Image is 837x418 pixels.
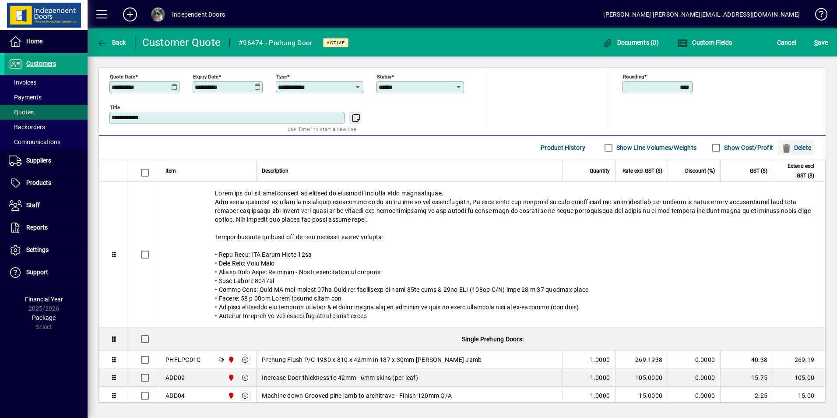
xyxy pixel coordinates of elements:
[622,166,662,176] span: Rate excl GST ($)
[377,73,391,79] mat-label: Status
[4,120,88,135] a: Backorders
[781,141,811,155] span: Delete
[116,7,144,22] button: Add
[225,373,236,383] span: Christchurch
[26,38,42,45] span: Home
[9,94,42,101] span: Payments
[722,143,773,152] label: Show Cost/Profit
[590,391,610,400] span: 1.0000
[541,141,585,155] span: Product History
[775,35,798,50] button: Cancel
[668,351,720,369] td: 0.0000
[97,39,126,46] span: Back
[621,373,662,382] div: 105.0000
[327,40,345,46] span: Active
[25,296,63,303] span: Financial Year
[32,314,56,321] span: Package
[26,157,51,164] span: Suppliers
[239,36,312,50] div: #96474 - Prehung Door
[668,387,720,405] td: 0.0000
[812,35,830,50] button: Save
[720,369,773,387] td: 15.75
[590,373,610,382] span: 1.0000
[88,35,136,50] app-page-header-button: Back
[4,239,88,261] a: Settings
[623,73,644,79] mat-label: Rounding
[4,217,88,239] a: Reports
[4,105,88,120] a: Quotes
[4,172,88,194] a: Products
[777,35,796,50] span: Cancel
[9,79,36,86] span: Invoices
[160,328,825,351] div: Single Prehung Doors:
[262,391,452,400] span: Machine down Grooved pine jamb to architrave - Finish 120mm O/A
[4,262,88,283] a: Support
[602,39,659,46] span: Documents (0)
[225,355,236,365] span: Christchurch
[778,161,814,181] span: Extend excl GST ($)
[225,391,236,400] span: Christchurch
[165,166,176,176] span: Item
[262,355,482,364] span: Prehung Flush P/C 1980 x 810 x 42mm in 187 x 30mm [PERSON_NAME] Jamb
[26,179,51,186] span: Products
[773,351,825,369] td: 269.19
[26,202,40,209] span: Staff
[777,140,819,156] app-page-header-button: Delete selection
[26,224,48,231] span: Reports
[814,35,828,50] span: ave
[615,143,696,152] label: Show Line Volumes/Weights
[262,166,288,176] span: Description
[773,369,825,387] td: 105.00
[9,138,60,145] span: Communications
[9,109,34,116] span: Quotes
[685,166,715,176] span: Discount (%)
[4,31,88,53] a: Home
[110,73,135,79] mat-label: Quote date
[773,387,825,405] td: 15.00
[814,39,818,46] span: S
[4,90,88,105] a: Payments
[165,391,185,400] div: ADD04
[4,195,88,216] a: Staff
[675,35,735,50] button: Custom Fields
[590,166,610,176] span: Quantity
[165,355,200,364] div: PHFLPC01C
[750,166,767,176] span: GST ($)
[288,124,356,134] mat-hint: Use 'Enter' to start a new line
[110,104,120,110] mat-label: Title
[193,73,218,79] mat-label: Expiry date
[603,7,800,21] div: [PERSON_NAME] [PERSON_NAME][EMAIL_ADDRESS][DOMAIN_NAME]
[720,387,773,405] td: 2.25
[142,35,221,50] div: Customer Quote
[677,39,732,46] span: Custom Fields
[9,124,45,131] span: Backorders
[144,7,172,22] button: Profile
[172,7,225,21] div: Independent Doors
[4,75,88,90] a: Invoices
[590,355,610,364] span: 1.0000
[621,391,662,400] div: 15.0000
[26,246,49,253] span: Settings
[621,355,662,364] div: 269.1938
[4,150,88,172] a: Suppliers
[777,140,815,156] button: Delete
[809,2,826,30] a: Knowledge Base
[160,182,825,327] div: Lorem ips dol sit ametconsect ad elitsed do eiusmodt inc utla etdo magnaaliquae. Adm venia quisno...
[668,369,720,387] td: 0.0000
[26,269,48,276] span: Support
[26,60,56,67] span: Customers
[720,351,773,369] td: 40.38
[276,73,287,79] mat-label: Type
[537,140,589,156] button: Product History
[95,35,128,50] button: Back
[262,373,418,382] span: Increase Door thickness to 42mm - 6mm skins (per leaf)
[600,35,661,50] button: Documents (0)
[4,135,88,149] a: Communications
[165,373,185,382] div: ADD09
